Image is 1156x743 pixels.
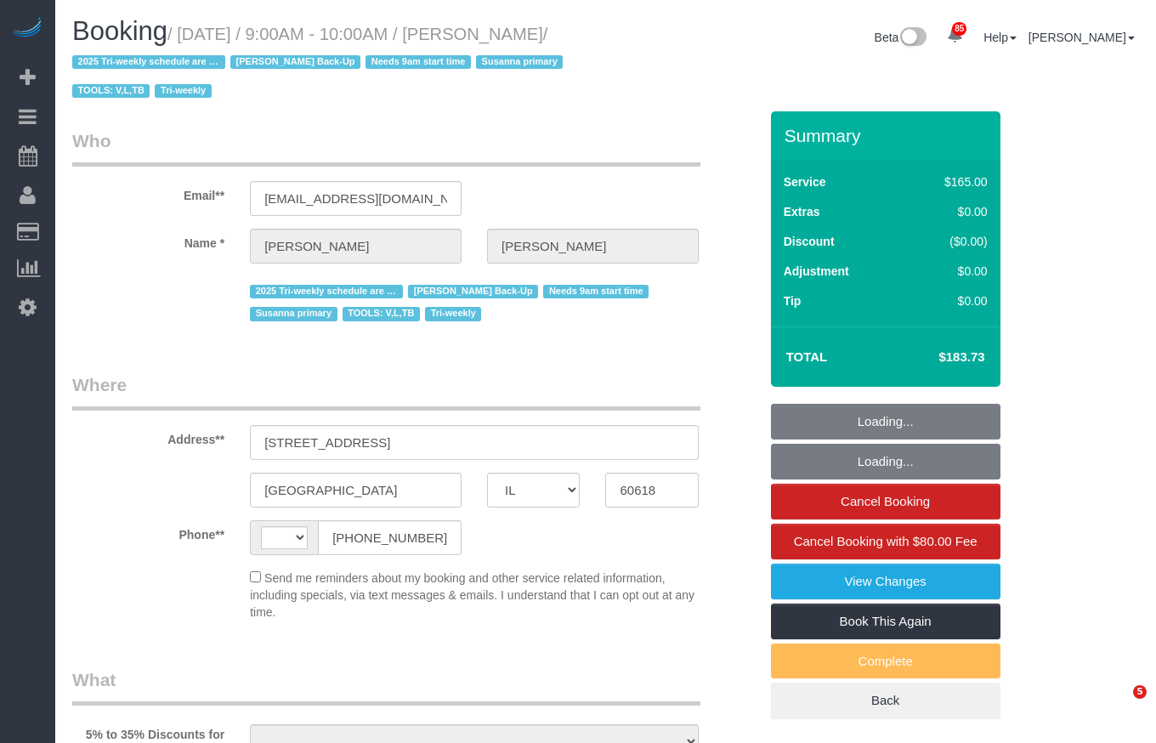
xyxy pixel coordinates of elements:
[72,84,150,98] span: TOOLS: V,L,TB
[72,16,167,46] span: Booking
[771,484,1000,519] a: Cancel Booking
[909,173,988,190] div: $165.00
[230,55,360,69] span: [PERSON_NAME] Back-Up
[10,17,44,41] img: Automaid Logo
[771,524,1000,559] a: Cancel Booking with $80.00 Fee
[155,84,211,98] span: Tri-weekly
[983,31,1017,44] a: Help
[72,55,225,69] span: 2025 Tri-weekly schedule are all set!
[784,292,802,309] label: Tip
[476,55,563,69] span: Susanna primary
[771,604,1000,639] a: Book This Again
[250,571,694,619] span: Send me reminders about my booking and other service related information, including specials, via...
[72,128,700,167] legend: Who
[1133,685,1147,699] span: 5
[898,27,926,49] img: New interface
[487,229,699,264] input: Last Name*
[72,372,700,411] legend: Where
[938,17,972,54] a: 85
[408,285,538,298] span: [PERSON_NAME] Back-Up
[771,564,1000,599] a: View Changes
[909,292,988,309] div: $0.00
[425,307,481,320] span: Tri-weekly
[952,22,966,36] span: 85
[771,683,1000,718] a: Back
[794,534,977,548] span: Cancel Booking with $80.00 Fee
[72,25,568,101] span: /
[1098,685,1139,726] iframe: Intercom live chat
[909,203,988,220] div: $0.00
[343,307,420,320] span: TOOLS: V,L,TB
[784,263,849,280] label: Adjustment
[250,285,403,298] span: 2025 Tri-weekly schedule are all set!
[786,349,828,364] strong: Total
[784,233,835,250] label: Discount
[1028,31,1135,44] a: [PERSON_NAME]
[909,233,988,250] div: ($0.00)
[365,55,471,69] span: Needs 9am start time
[543,285,649,298] span: Needs 9am start time
[887,350,984,365] h4: $183.73
[784,173,826,190] label: Service
[785,126,992,145] h3: Summary
[875,31,927,44] a: Beta
[605,473,698,508] input: Zip Code**
[72,25,568,101] small: / [DATE] / 9:00AM - 10:00AM / [PERSON_NAME]
[250,229,462,264] input: First Name**
[909,263,988,280] div: $0.00
[59,229,237,252] label: Name *
[784,203,820,220] label: Extras
[72,667,700,706] legend: What
[250,307,337,320] span: Susanna primary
